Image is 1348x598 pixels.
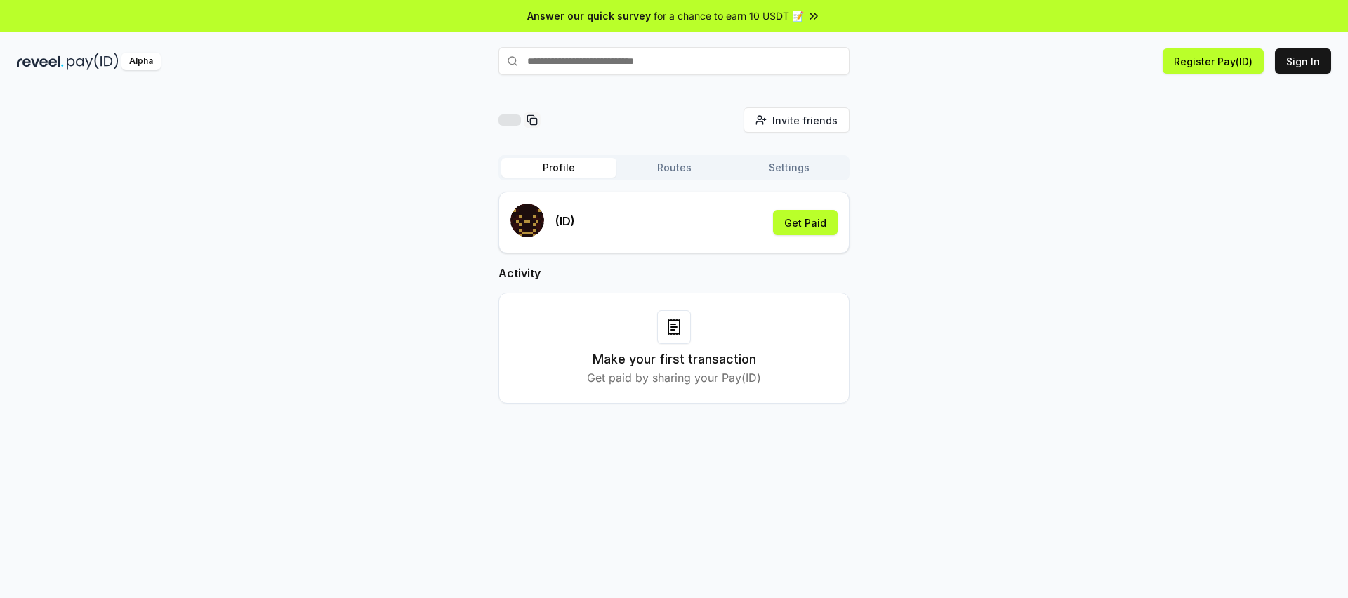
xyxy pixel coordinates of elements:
button: Register Pay(ID) [1163,48,1264,74]
button: Sign In [1275,48,1331,74]
img: reveel_dark [17,53,64,70]
span: for a chance to earn 10 USDT 📝 [654,8,804,23]
h3: Make your first transaction [593,350,756,369]
img: pay_id [67,53,119,70]
button: Routes [616,158,732,178]
button: Profile [501,158,616,178]
p: Get paid by sharing your Pay(ID) [587,369,761,386]
div: Alpha [121,53,161,70]
button: Invite friends [744,107,850,133]
h2: Activity [498,265,850,281]
button: Get Paid [773,210,838,235]
span: Answer our quick survey [527,8,651,23]
span: Invite friends [772,113,838,128]
p: (ID) [555,213,575,230]
button: Settings [732,158,847,178]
